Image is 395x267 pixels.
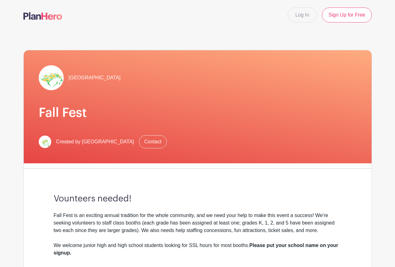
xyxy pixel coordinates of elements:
img: Screen%20Shot%202023-09-28%20at%203.51.11%20PM.png [39,65,64,90]
div: Fall Fest is an exciting annual tradition for the whole community, and we need your help to make ... [54,212,342,257]
a: Log In [288,7,317,22]
h1: Fall Fest [39,105,357,120]
img: logo-507f7623f17ff9eddc593b1ce0a138ce2505c220e1c5a4e2b4648c50719b7d32.svg [23,12,62,20]
span: [GEOGRAPHIC_DATA] [69,74,121,82]
a: Sign Up for Free [322,7,372,22]
strong: Please put your school name on your signup. [54,243,338,255]
h3: Vounteers needed! [54,194,342,204]
img: Screen%20Shot%202023-09-28%20at%203.51.11%20PM.png [39,136,51,148]
span: Created by [GEOGRAPHIC_DATA] [56,138,134,146]
a: Contact [139,135,167,148]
